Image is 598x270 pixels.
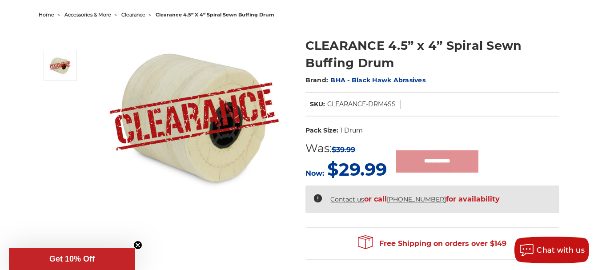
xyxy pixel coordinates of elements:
[49,54,71,77] img: CLEARANCE 4.5” x 4” Spiral Sewn Buffing Drum
[305,76,329,84] span: Brand:
[305,169,324,177] span: Now:
[327,100,396,109] dd: CLEARANCE-DRM4SS
[330,195,364,203] a: Contact us
[387,195,446,203] a: [PHONE_NUMBER]
[105,28,283,206] img: CLEARANCE 4.5” x 4” Spiral Sewn Buffing Drum
[332,145,355,154] span: $39.99
[514,237,589,263] button: Chat with us
[121,12,145,18] a: clearance
[49,254,95,263] span: Get 10% Off
[305,37,559,72] h1: CLEARANCE 4.5” x 4” Spiral Sewn Buffing Drum
[327,158,387,180] span: $29.99
[64,12,111,18] a: accessories & more
[537,246,585,254] span: Chat with us
[9,248,135,270] div: Get 10% OffClose teaser
[133,241,142,250] button: Close teaser
[39,12,54,18] a: home
[330,76,425,84] a: BHA - Black Hawk Abrasives
[340,126,363,135] dd: 1 Drum
[156,12,274,18] span: clearance 4.5” x 4” spiral sewn buffing drum
[305,126,338,135] dt: Pack Size:
[358,235,506,253] span: Free Shipping on orders over $149
[330,190,500,208] span: or call for availability
[305,140,387,157] div: Was:
[310,100,325,109] dt: SKU:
